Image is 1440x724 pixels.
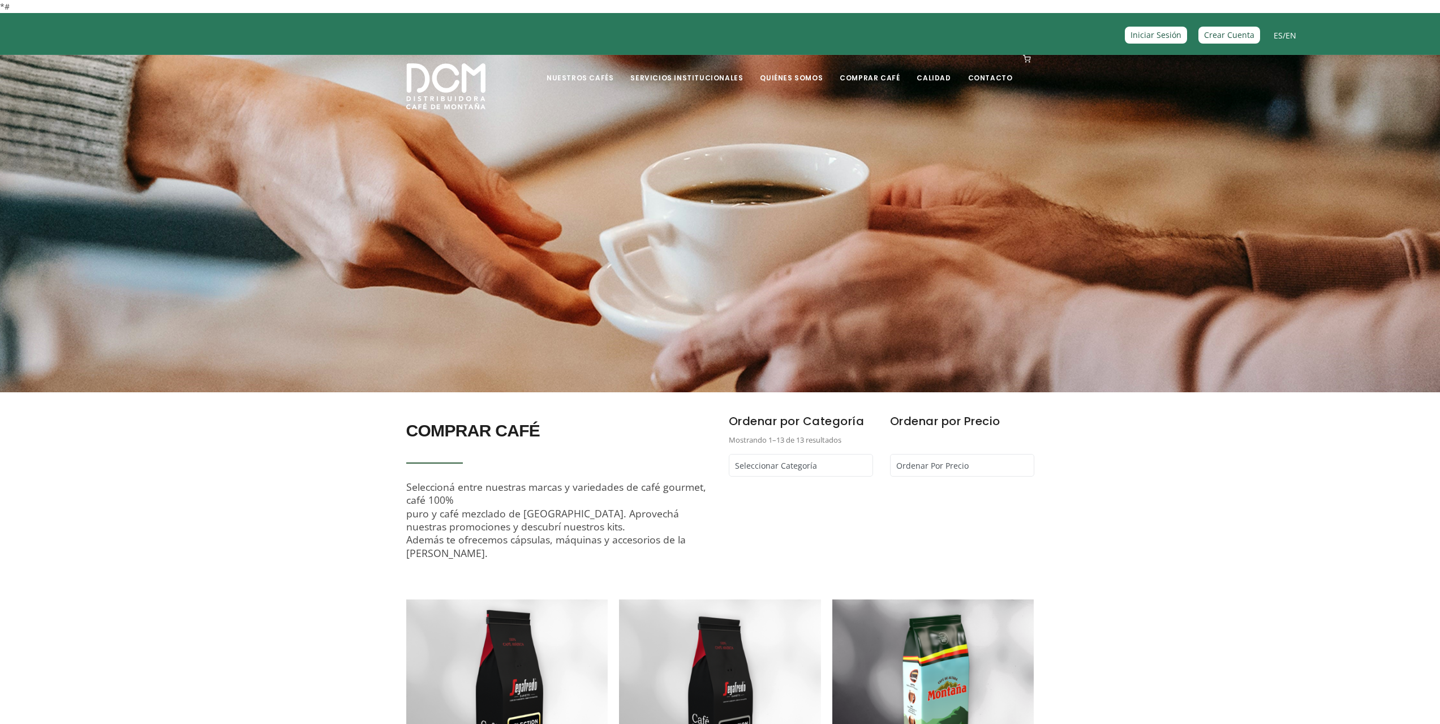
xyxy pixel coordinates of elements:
[406,480,706,560] span: Seleccioná entre nuestras marcas y variedades de café gourmet, café 100% puro y café mezclado de ...
[753,56,829,83] a: Quiénes Somos
[1274,30,1283,41] a: ES
[624,56,750,83] a: Servicios Institucionales
[406,415,712,447] h2: COMPRAR CAFÉ
[961,56,1020,83] a: Contacto
[833,56,906,83] a: Comprar Café
[729,409,873,434] h6: Ordenar por Categoría
[1198,27,1260,43] a: Crear Cuenta
[1286,30,1296,41] a: EN
[1125,27,1187,43] a: Iniciar Sesión
[729,434,873,446] p: Mostrando 1–13 de 13 resultados
[890,409,1034,434] h6: Ordenar por Precio
[910,56,957,83] a: Calidad
[540,56,620,83] a: Nuestros Cafés
[1274,29,1296,42] span: /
